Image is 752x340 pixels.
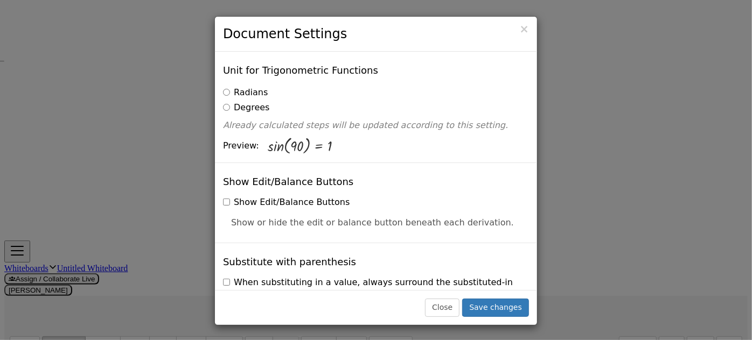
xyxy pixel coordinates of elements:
h3: Document Settings [223,25,529,43]
p: Show or hide the edit or balance button beneath each derivation. [231,217,521,229]
input: When substituting in a value, always surround the substituted-in value with parenthesis. [223,279,230,286]
label: Show Edit/Balance Buttons [223,196,350,209]
h4: Show Edit/Balance Buttons [223,176,353,187]
span: Preview: [223,140,259,152]
input: Radians [223,89,230,96]
h4: Substitute with parenthesis [223,257,356,267]
label: Radians [223,87,268,99]
button: Save changes [462,299,529,317]
p: Already calculated steps will be updated according to this setting. [223,119,529,132]
button: Close [425,299,459,317]
label: When substituting in a value, always surround the substituted-in value with parenthesis. [223,277,529,301]
input: Degrees [223,104,230,111]
input: Show Edit/Balance Buttons [223,199,230,206]
label: Degrees [223,102,270,114]
button: Close [519,24,529,35]
span: × [519,23,529,36]
h4: Unit for Trigonometric Functions [223,65,378,76]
